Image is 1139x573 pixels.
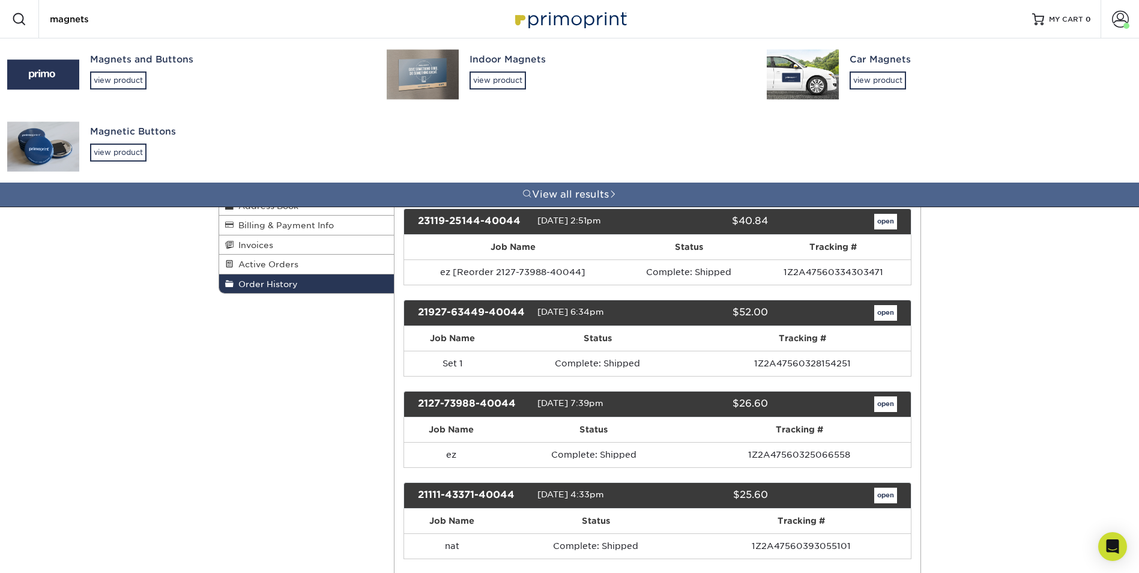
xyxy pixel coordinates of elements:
div: view product [90,144,147,162]
img: Primoprint [510,6,630,32]
th: Tracking # [756,235,910,259]
th: Job Name [404,326,501,351]
th: Status [499,417,689,442]
div: $40.84 [648,214,777,229]
div: $26.60 [648,396,777,412]
div: Magnetic Buttons [90,125,365,139]
span: [DATE] 7:39pm [537,398,603,408]
a: Indoor Magnetsview product [379,38,759,111]
span: [DATE] 4:33pm [537,490,604,499]
td: Complete: Shipped [501,351,694,376]
td: nat [404,533,500,559]
div: view product [850,71,906,89]
a: open [874,396,897,412]
input: SEARCH PRODUCTS..... [49,12,166,26]
td: Complete: Shipped [621,259,756,285]
a: Car Magnetsview product [760,38,1139,111]
div: Car Magnets [850,53,1125,67]
a: Order History [219,274,394,293]
span: Active Orders [234,259,298,269]
a: open [874,305,897,321]
div: 2127-73988-40044 [409,396,537,412]
td: 1Z2A47560325066558 [688,442,910,467]
a: Active Orders [219,255,394,274]
span: MY CART [1049,14,1083,25]
th: Status [621,235,756,259]
a: Billing & Payment Info [219,216,394,235]
td: Set 1 [404,351,501,376]
div: view product [470,71,526,89]
img: Magnetic Buttons [7,122,79,172]
th: Job Name [404,417,499,442]
span: Billing & Payment Info [234,220,334,230]
span: Address Book [234,201,298,211]
td: Complete: Shipped [500,533,692,559]
div: view product [90,71,147,89]
span: [DATE] 2:51pm [537,216,601,225]
th: Tracking # [694,326,910,351]
img: Indoor Magnets [387,49,459,99]
th: Status [500,509,692,533]
div: 21111-43371-40044 [409,488,537,503]
a: open [874,214,897,229]
td: 1Z2A47560328154251 [694,351,910,376]
td: ez [404,442,499,467]
div: 23119-25144-40044 [409,214,537,229]
div: Open Intercom Messenger [1098,532,1127,561]
th: Tracking # [692,509,911,533]
span: Invoices [234,240,273,250]
div: $52.00 [648,305,777,321]
th: Job Name [404,509,500,533]
td: ez [Reorder 2127-73988-40044] [404,259,621,285]
td: 1Z2A47560393055101 [692,533,911,559]
img: Car Magnets [767,49,839,99]
span: Order History [234,279,298,289]
div: Indoor Magnets [470,53,745,67]
span: [DATE] 6:34pm [537,307,604,317]
th: Status [501,326,694,351]
a: Invoices [219,235,394,255]
td: 1Z2A47560334303471 [756,259,910,285]
img: Magnets and Buttons [7,59,79,89]
th: Tracking # [688,417,910,442]
div: $25.60 [648,488,777,503]
div: Magnets and Buttons [90,53,365,67]
a: open [874,488,897,503]
th: Job Name [404,235,621,259]
span: 0 [1086,15,1091,23]
td: Complete: Shipped [499,442,689,467]
div: 21927-63449-40044 [409,305,537,321]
